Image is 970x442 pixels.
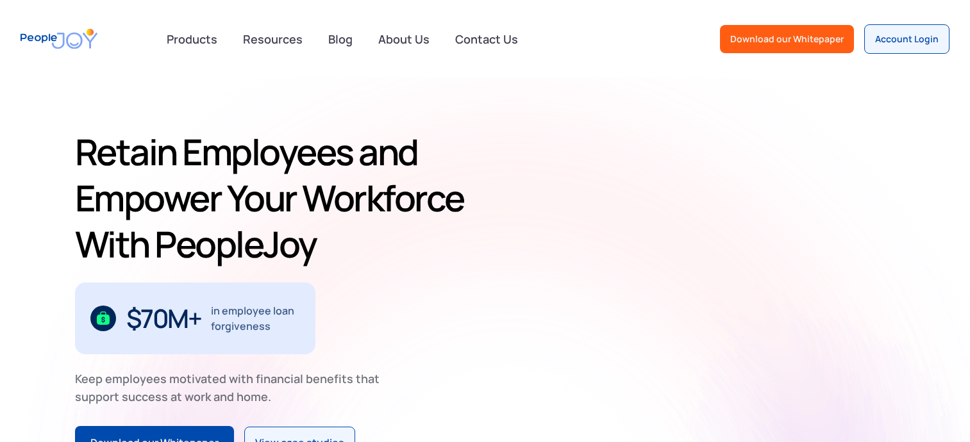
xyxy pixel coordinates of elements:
[126,308,201,329] div: $70M+
[75,282,315,354] div: 1 / 3
[235,25,310,53] a: Resources
[211,303,300,334] div: in employee loan forgiveness
[75,370,390,405] div: Keep employees motivated with financial benefits that support success at work and home.
[720,25,854,53] a: Download our Whitepaper
[371,25,437,53] a: About Us
[730,33,844,45] div: Download our Whitepaper
[75,129,480,267] h1: Retain Employees and Empower Your Workforce With PeopleJoy
[321,25,360,53] a: Blog
[864,24,949,54] a: Account Login
[21,20,97,57] a: home
[159,26,225,52] div: Products
[875,33,939,45] div: Account Login
[447,25,526,53] a: Contact Us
